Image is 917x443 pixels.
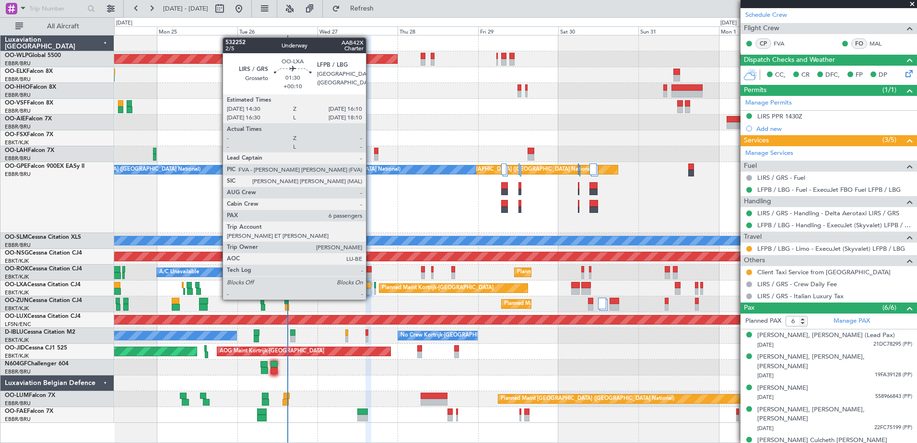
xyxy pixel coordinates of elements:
div: Mon 25 [157,26,237,35]
a: LFPB / LBG - Fuel - ExecuJet FBO Fuel LFPB / LBG [757,186,901,194]
a: EBBR/BRU [5,107,31,115]
a: OO-LUMFalcon 7X [5,393,55,398]
span: Refresh [342,5,382,12]
a: EBBR/BRU [5,368,31,375]
span: OO-NSG [5,250,29,256]
a: OO-AIEFalcon 7X [5,116,52,122]
span: [DATE] [757,372,774,379]
a: OO-WLPGlobal 5500 [5,53,61,58]
span: 19FA39128 (PP) [875,371,912,379]
span: [DATE] [757,425,774,432]
span: [DATE] [757,341,774,349]
span: OO-ZUN [5,298,29,303]
div: Sun 24 [77,26,157,35]
span: All Aircraft [25,23,101,30]
a: OO-SLMCessna Citation XLS [5,234,81,240]
a: EBKT/KJK [5,337,29,344]
span: 558966843 (PP) [875,393,912,401]
div: Add new [756,125,912,133]
span: DFC, [825,70,840,80]
a: EBKT/KJK [5,305,29,312]
div: No Crew [GEOGRAPHIC_DATA] ([GEOGRAPHIC_DATA] National) [40,163,200,177]
button: Refresh [328,1,385,16]
a: OO-ZUNCessna Citation CJ4 [5,298,82,303]
span: CR [801,70,810,80]
a: EBBR/BRU [5,416,31,423]
label: Planned PAX [745,316,781,326]
span: OO-VSF [5,100,27,106]
a: Manage Permits [745,98,792,108]
span: CC, [775,70,786,80]
span: Flight Crew [744,23,779,34]
div: [PERSON_NAME], [PERSON_NAME] (Lead Pax) [757,331,895,340]
div: Tue 26 [237,26,317,35]
a: MAL [870,39,891,48]
div: Thu 28 [398,26,478,35]
a: OO-FSXFalcon 7X [5,132,53,138]
span: (3/5) [882,135,896,145]
div: Planned Maint [GEOGRAPHIC_DATA] ([GEOGRAPHIC_DATA] National) [501,392,674,406]
div: Wed 27 [317,26,398,35]
span: DP [879,70,887,80]
span: OO-FAE [5,408,27,414]
a: Manage PAX [834,316,870,326]
div: Planned Maint Kortrijk-[GEOGRAPHIC_DATA] [382,281,494,295]
span: OO-LUX [5,314,27,319]
a: EBKT/KJK [5,139,29,146]
div: Sun 31 [638,26,718,35]
div: FO [851,38,867,49]
span: Pax [744,303,754,314]
span: OO-ELK [5,69,26,74]
span: [DATE] [757,394,774,401]
span: N604GF [5,361,27,367]
div: No Crew [GEOGRAPHIC_DATA] ([GEOGRAPHIC_DATA] National) [240,163,400,177]
a: EBBR/BRU [5,123,31,130]
span: [DATE] - [DATE] [163,4,208,13]
a: Schedule Crew [745,11,787,20]
span: Others [744,255,765,266]
div: [DATE] [116,19,132,27]
input: Trip Number [29,1,84,16]
span: OO-AIE [5,116,25,122]
a: OO-ELKFalcon 8X [5,69,53,74]
span: Fuel [744,161,757,172]
a: OO-HHOFalcon 8X [5,84,56,90]
a: D-IBLUCessna Citation M2 [5,329,75,335]
span: Services [744,135,769,146]
span: OO-SLM [5,234,28,240]
a: EBBR/BRU [5,76,31,83]
span: 21DC78295 (PP) [873,340,912,349]
a: Manage Services [745,149,793,158]
span: OO-HHO [5,84,30,90]
span: Travel [744,232,762,243]
div: Planned Maint Kortrijk-[GEOGRAPHIC_DATA] [517,265,629,280]
div: A/C Unavailable [159,265,199,280]
span: (6/6) [882,303,896,313]
div: [PERSON_NAME], [PERSON_NAME], [PERSON_NAME] [757,405,912,424]
span: 22FC75199 (PP) [874,424,912,432]
a: EBKT/KJK [5,352,29,360]
span: Dispatch Checks and Weather [744,55,835,66]
a: LIRS / GRS - Handling - Delta Aerotaxi LIRS / GRS [757,209,899,217]
span: Permits [744,85,766,96]
div: Planned Maint Kortrijk-[GEOGRAPHIC_DATA] [504,297,616,311]
a: LIRS / GRS - Fuel [757,174,805,182]
a: EBBR/BRU [5,155,31,162]
div: No Crew Kortrijk-[GEOGRAPHIC_DATA] [400,328,499,343]
a: OO-NSGCessna Citation CJ4 [5,250,82,256]
div: Sat 30 [558,26,638,35]
div: [DATE] [720,19,737,27]
button: All Aircraft [11,19,104,34]
div: AOG Maint Kortrijk-[GEOGRAPHIC_DATA] [220,344,324,359]
span: D-IBLU [5,329,24,335]
a: OO-VSFFalcon 8X [5,100,53,106]
a: N604GFChallenger 604 [5,361,69,367]
a: OO-JIDCessna CJ1 525 [5,345,67,351]
span: (1/1) [882,85,896,95]
span: OO-WLP [5,53,28,58]
a: EBBR/BRU [5,242,31,249]
span: OO-LAH [5,148,28,153]
a: LFPB / LBG - Limo - ExecuJet (Skyvalet) LFPB / LBG [757,245,905,253]
div: Mon 1 [719,26,799,35]
a: EBKT/KJK [5,257,29,265]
